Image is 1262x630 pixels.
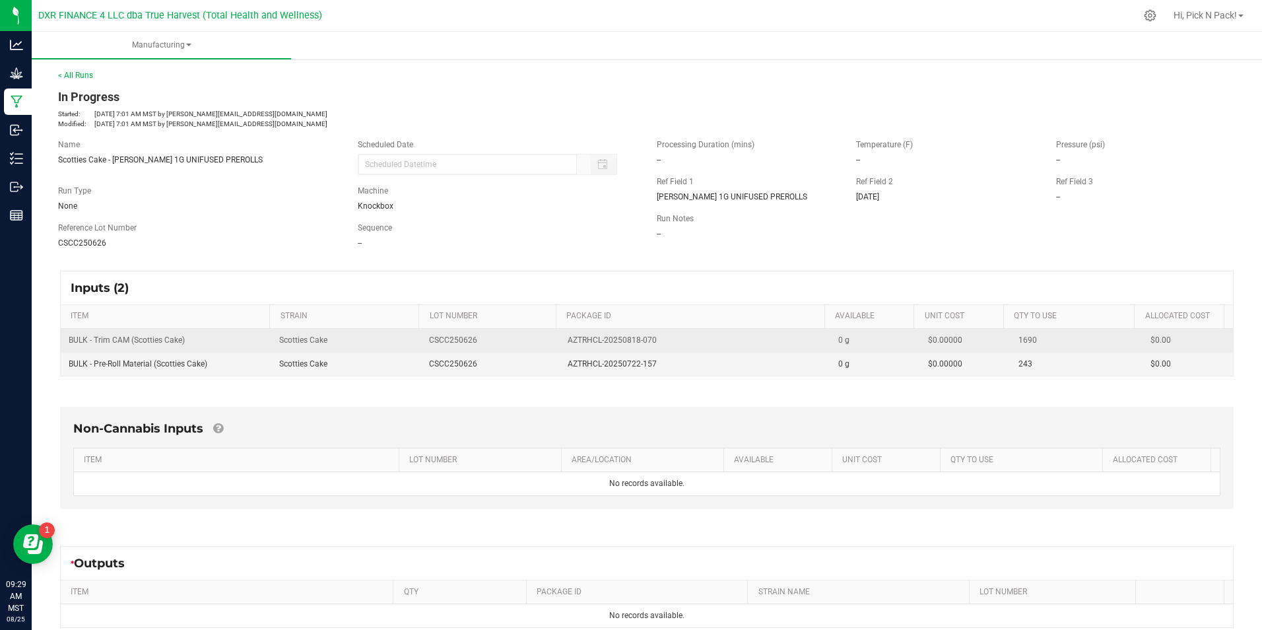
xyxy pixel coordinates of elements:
[10,95,23,108] inline-svg: Manufacturing
[71,311,265,322] a: ITEMSortable
[537,587,743,598] a: PACKAGE IDSortable
[61,604,1233,627] td: No records available.
[281,311,414,322] a: STRAINSortable
[358,238,362,248] span: --
[404,587,521,598] a: QTYSortable
[58,238,106,248] span: CSCC250626
[58,119,637,129] p: [DATE] 7:01 AM MST by [PERSON_NAME][EMAIL_ADDRESS][DOMAIN_NAME]
[58,201,77,211] span: None
[58,71,93,80] a: < All Runs
[6,614,26,624] p: 08/25
[409,455,556,466] a: LOT NUMBERSortable
[566,311,819,322] a: PACKAGE IDSortable
[758,587,964,598] a: STRAIN NAMESortable
[856,177,893,186] span: Ref Field 2
[1056,192,1060,201] span: --
[6,578,26,614] p: 09:29 AM MST
[980,587,1130,598] a: LOT NUMBERSortable
[58,223,137,232] span: Reference Lot Number
[84,455,393,466] a: ITEMSortable
[73,421,203,436] span: Non-Cannabis Inputs
[38,10,322,21] span: DXR FINANCE 4 LLC dba True Harvest (Total Health and Wellness)
[13,524,53,564] iframe: Resource center
[1150,335,1171,345] span: $0.00
[1056,140,1105,149] span: Pressure (psi)
[69,335,185,345] span: BULK - Trim CAM (Scotties Cake)
[734,455,826,466] a: AVAILABLESortable
[279,335,327,345] span: Scotties Cake
[58,185,91,197] span: Run Type
[58,119,94,129] span: Modified:
[657,214,694,223] span: Run Notes
[835,311,909,322] a: AVAILABLESortable
[838,335,843,345] span: 0
[58,140,80,149] span: Name
[10,38,23,52] inline-svg: Analytics
[10,180,23,193] inline-svg: Outbound
[32,32,291,59] a: Manufacturing
[1056,177,1093,186] span: Ref Field 3
[572,455,718,466] a: AREA/LOCATIONSortable
[925,311,999,322] a: Unit CostSortable
[1150,359,1171,368] span: $0.00
[856,192,879,201] span: [DATE]
[928,359,962,368] span: $0.00000
[429,359,477,368] span: CSCC250626
[856,140,913,149] span: Temperature (F)
[10,152,23,165] inline-svg: Inventory
[1018,335,1037,345] span: 1690
[429,335,477,345] span: CSCC250626
[1145,311,1219,322] a: Allocated CostSortable
[845,335,849,345] span: g
[845,359,849,368] span: g
[657,177,694,186] span: Ref Field 1
[358,223,392,232] span: Sequence
[928,335,962,345] span: $0.00000
[10,209,23,222] inline-svg: Reports
[10,123,23,137] inline-svg: Inbound
[657,192,807,201] span: [PERSON_NAME] 1G UNIFUSED PREROLLS
[358,140,413,149] span: Scheduled Date
[213,421,223,436] a: Add Non-Cannabis items that were also consumed in the run (e.g. gloves and packaging); Also add N...
[430,311,551,322] a: LOT NUMBERSortable
[1018,359,1032,368] span: 243
[58,109,637,119] p: [DATE] 7:01 AM MST by [PERSON_NAME][EMAIL_ADDRESS][DOMAIN_NAME]
[1113,455,1205,466] a: Allocated CostSortable
[69,359,207,368] span: BULK - Pre-Roll Material (Scotties Cake)
[32,40,291,51] span: Manufacturing
[74,472,1220,495] td: No records available.
[838,359,843,368] span: 0
[358,186,388,195] span: Machine
[842,455,935,466] a: Unit CostSortable
[1174,10,1237,20] span: Hi, Pick N Pack!
[279,359,327,368] span: Scotties Cake
[10,67,23,80] inline-svg: Grow
[1142,9,1158,22] div: Manage settings
[358,201,393,211] span: Knockbox
[1056,155,1060,164] span: --
[58,88,637,106] div: In Progress
[74,556,138,571] span: Outputs
[568,358,657,370] span: AZTRHCL-20250722-157
[58,109,94,119] span: Started:
[1014,311,1129,322] a: QTY TO USESortable
[657,229,661,238] span: --
[1146,587,1219,598] a: Sortable
[71,281,142,295] span: Inputs (2)
[71,587,388,598] a: ITEMSortable
[856,155,860,164] span: --
[657,155,661,164] span: --
[950,455,1097,466] a: QTY TO USESortable
[657,140,754,149] span: Processing Duration (mins)
[39,522,55,538] iframe: Resource center unread badge
[568,334,657,347] span: AZTRHCL-20250818-070
[58,155,263,164] span: Scotties Cake - [PERSON_NAME] 1G UNIFUSED PREROLLS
